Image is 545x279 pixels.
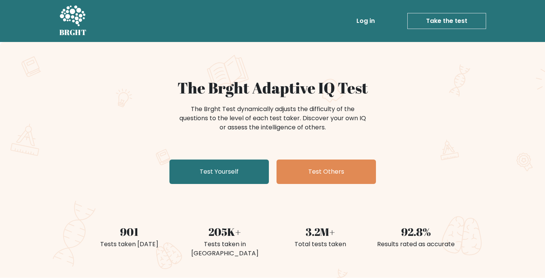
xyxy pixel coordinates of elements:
a: Test Yourself [169,160,269,184]
div: 901 [86,224,172,240]
a: Log in [353,13,378,29]
div: 3.2M+ [277,224,364,240]
div: The Brght Test dynamically adjusts the difficulty of the questions to the level of each test take... [177,105,368,132]
h5: BRGHT [59,28,87,37]
div: Tests taken in [GEOGRAPHIC_DATA] [182,240,268,258]
div: 92.8% [373,224,459,240]
a: Test Others [277,160,376,184]
h1: The Brght Adaptive IQ Test [86,79,459,97]
a: Take the test [407,13,486,29]
div: Total tests taken [277,240,364,249]
div: Tests taken [DATE] [86,240,172,249]
div: 205K+ [182,224,268,240]
div: Results rated as accurate [373,240,459,249]
a: BRGHT [59,3,87,39]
